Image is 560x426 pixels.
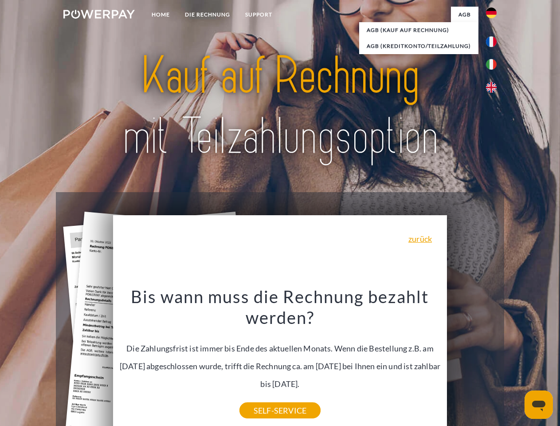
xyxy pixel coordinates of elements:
[359,38,478,54] a: AGB (Kreditkonto/Teilzahlung)
[118,286,442,328] h3: Bis wann muss die Rechnung bezahlt werden?
[118,286,442,410] div: Die Zahlungsfrist ist immer bis Ende des aktuellen Monats. Wenn die Bestellung z.B. am [DATE] abg...
[63,10,135,19] img: logo-powerpay-white.svg
[177,7,238,23] a: DIE RECHNUNG
[451,7,478,23] a: agb
[85,43,475,170] img: title-powerpay_de.svg
[144,7,177,23] a: Home
[408,235,432,243] a: zurück
[238,7,280,23] a: SUPPORT
[486,59,497,70] img: it
[486,36,497,47] img: fr
[486,8,497,18] img: de
[239,402,321,418] a: SELF-SERVICE
[486,82,497,93] img: en
[525,390,553,419] iframe: Schaltfläche zum Öffnen des Messaging-Fensters
[359,22,478,38] a: AGB (Kauf auf Rechnung)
